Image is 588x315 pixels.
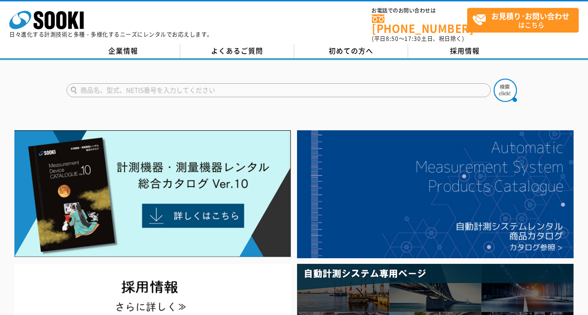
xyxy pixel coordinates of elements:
[372,34,464,43] span: (平日 ～ 土日、祝日除く)
[14,130,291,257] img: Catalog Ver10
[467,8,579,33] a: お見積り･お問い合わせはこちら
[472,8,578,32] span: はこちら
[294,44,408,58] a: 初めての方へ
[408,44,522,58] a: 採用情報
[491,10,569,21] strong: お見積り･お問い合わせ
[372,8,467,13] span: お電話でのお問い合わせは
[66,44,180,58] a: 企業情報
[404,34,421,43] span: 17:30
[386,34,399,43] span: 8:50
[66,83,491,97] input: 商品名、型式、NETIS番号を入力してください
[494,79,517,102] img: btn_search.png
[9,32,213,37] p: 日々進化する計測技術と多種・多様化するニーズにレンタルでお応えします。
[297,130,574,258] img: 自動計測システムカタログ
[180,44,294,58] a: よくあるご質問
[329,46,373,56] span: 初めての方へ
[372,14,467,34] a: [PHONE_NUMBER]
